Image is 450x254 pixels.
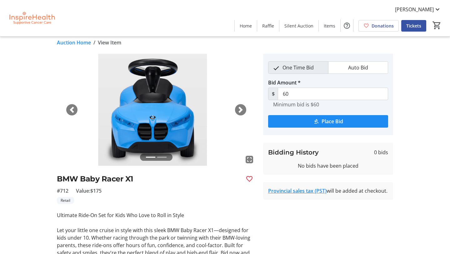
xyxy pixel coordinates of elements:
[93,39,95,46] span: /
[268,115,388,128] button: Place Bid
[57,54,256,166] img: Image
[284,23,313,29] span: Silent Auction
[235,20,257,32] a: Home
[57,197,74,204] tr-label-badge: Retail
[406,23,421,29] span: Tickets
[372,23,394,29] span: Donations
[390,4,446,14] button: [PERSON_NAME]
[268,162,388,170] div: No bids have been placed
[246,156,253,163] mat-icon: fullscreen
[57,173,241,185] h2: BMW Baby Racer X1
[262,23,274,29] span: Raffle
[322,118,343,125] span: Place Bid
[98,39,121,46] span: View Item
[279,20,318,32] a: Silent Auction
[401,20,426,32] a: Tickets
[257,20,279,32] a: Raffle
[273,101,319,108] tr-hint: Minimum bid is $60
[324,23,335,29] span: Items
[240,23,252,29] span: Home
[76,187,102,195] span: Value: $175
[268,187,327,194] a: Provincial sales tax (PST)
[344,62,372,74] span: Auto Bid
[57,211,256,219] p: Ultimate Ride-On Set for Kids Who Love to Roll in Style
[279,62,317,74] span: One Time Bid
[57,39,91,46] a: Auction Home
[341,19,353,32] button: Help
[268,187,388,195] div: will be added at checkout.
[268,79,301,86] label: Bid Amount *
[268,88,278,100] span: $
[431,20,442,31] button: Cart
[243,173,256,185] button: Favourite
[319,20,340,32] a: Items
[4,3,59,34] img: InspireHealth Supportive Cancer Care's Logo
[268,148,319,157] h3: Bidding History
[57,187,68,195] span: #712
[374,149,388,156] span: 0 bids
[395,6,434,13] span: [PERSON_NAME]
[358,20,399,32] a: Donations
